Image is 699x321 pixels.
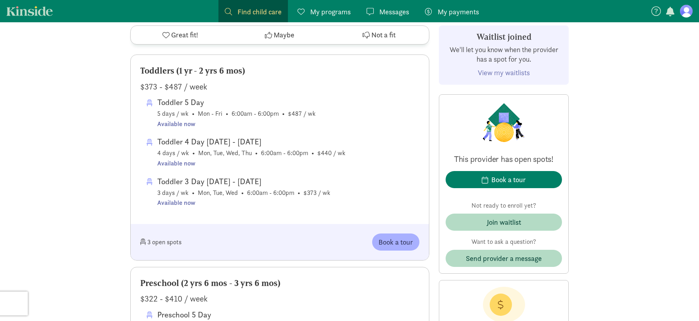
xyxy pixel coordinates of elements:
span: Not a fit [371,30,396,41]
div: Book a tour [491,174,526,185]
span: Book a tour [378,237,413,247]
div: Preschool (2 yrs 6 mos - 3 yrs 6 mos) [140,277,419,290]
div: Available now [157,198,330,208]
div: Programs & availability [130,23,429,45]
button: Maybe [230,26,329,44]
p: This provider has open spots! [446,154,562,165]
div: Available now [157,119,316,129]
p: We'll let you know when the provider has a spot for you. [446,45,562,64]
p: Want to ask a question? [446,237,562,247]
button: Book a tour [372,233,419,251]
button: Great fit! [131,26,230,44]
div: 3 open spots [140,233,280,251]
span: Messages [379,6,409,17]
a: View my waitlists [478,68,530,77]
span: 5 days / wk • Mon - Fri • 6:00am - 6:00pm • $487 / wk [157,96,316,129]
div: Toddler 4 Day [DATE] - [DATE] [157,135,346,148]
span: My payments [438,6,479,17]
img: Provider logo [481,101,527,144]
span: Great fit! [171,30,198,41]
button: Book a tour [446,171,562,188]
button: Join waitlist [446,214,562,231]
span: Send provider a message [466,253,542,264]
button: Not a fit [330,26,429,44]
div: Preschool 5 Day [157,308,315,321]
span: 4 days / wk • Mon, Tue, Wed, Thu • 6:00am - 6:00pm • $440 / wk [157,135,346,168]
div: $373 - $487 / week [140,80,419,93]
div: $322 - $410 / week [140,292,419,305]
div: Toddler 5 Day [157,96,316,109]
span: 3 days / wk • Mon, Tue, Wed • 6:00am - 6:00pm • $373 / wk [157,175,330,208]
button: Send provider a message [446,250,562,267]
div: Available now [157,158,346,169]
h3: Waitlist joined [446,32,562,42]
div: Toddlers (1 yr - 2 yrs 6 mos) [140,64,419,77]
span: My programs [310,6,351,17]
span: Find child care [238,6,282,17]
a: Kinside [6,6,53,16]
div: Join waitlist [487,217,521,228]
span: Maybe [274,30,294,41]
div: Toddler 3 Day [DATE] - [DATE] [157,175,330,188]
p: Not ready to enroll yet? [446,201,562,210]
